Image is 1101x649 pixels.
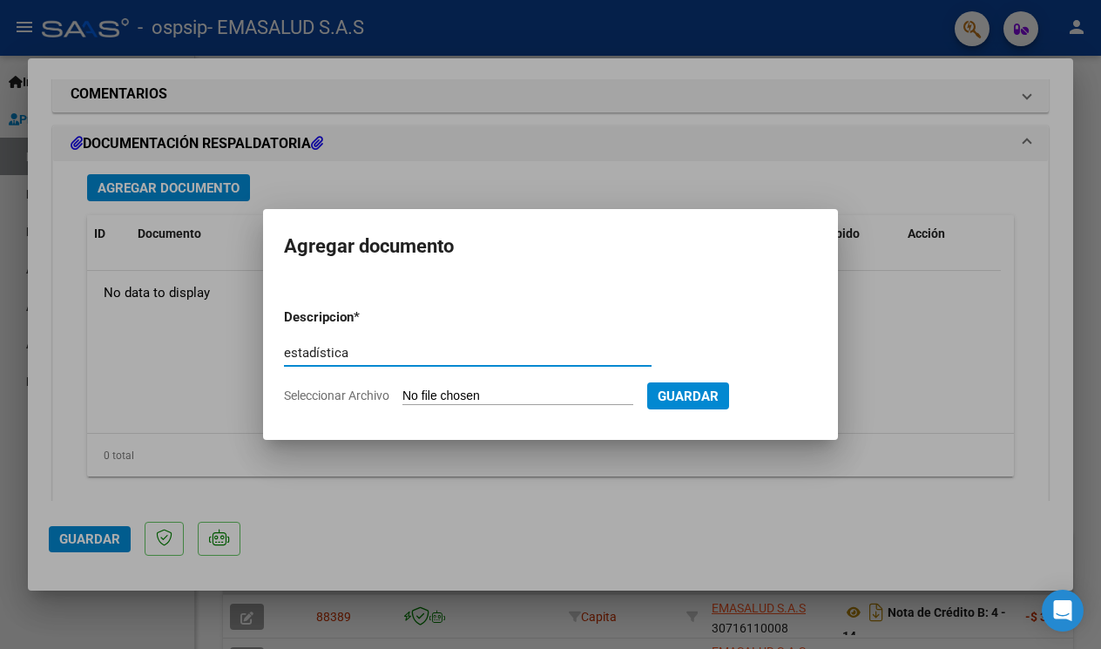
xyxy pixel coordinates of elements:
span: Seleccionar Archivo [284,389,389,402]
div: Open Intercom Messenger [1042,590,1084,632]
h2: Agregar documento [284,230,817,263]
span: Guardar [658,389,719,404]
button: Guardar [647,382,729,409]
p: Descripcion [284,308,444,328]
